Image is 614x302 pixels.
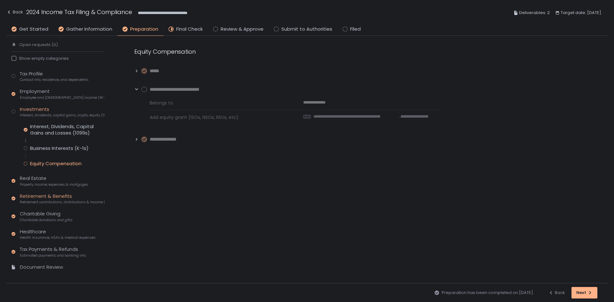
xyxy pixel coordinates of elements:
[19,26,48,33] span: Get Started
[176,26,203,33] span: Final Check
[19,42,58,48] span: Open requests (0)
[30,123,105,136] div: Interest, Dividends, Capital Gains and Losses (1099s)
[20,235,96,240] span: Health insurance, HSAs & medical expenses
[20,95,105,100] span: Employee and [DEMOGRAPHIC_DATA] income (W-2s)
[20,193,105,205] div: Retirement & Benefits
[576,290,593,296] div: Next
[30,160,82,167] div: Equity Compensation
[20,228,96,240] div: Healthcare
[281,26,332,33] span: Submit to Authorities
[548,287,565,298] button: Back
[442,290,533,296] span: Preparation has been completed on [DATE]
[221,26,264,33] span: Review & Approve
[350,26,361,33] span: Filed
[20,182,88,187] span: Property income, expenses & mortgages
[519,9,550,17] span: Deliverables: 2
[20,175,88,187] div: Real Estate
[548,290,565,296] div: Back
[20,246,86,258] div: Tax Payments & Refunds
[134,47,441,56] div: Equity Compensation
[130,26,158,33] span: Preparation
[20,218,73,222] span: Charitable donations and gifts
[66,26,112,33] span: Gather Information
[20,253,86,258] span: Estimated payments and banking info
[150,100,288,106] span: Belongs to
[20,113,105,118] span: Interest, dividends, capital gains, crypto, equity (1099s, K-1s)
[20,70,89,82] div: Tax Profile
[26,8,132,16] h1: 2024 Income Tax Filing & Compliance
[150,114,288,120] span: Add equity grant (ISOs, NSOs, RSUs, etc)
[20,88,105,100] div: Employment
[20,200,105,205] span: Retirement contributions, distributions & income (1099-R, 5498)
[30,145,89,151] div: Business Interests (K-1s)
[20,210,73,222] div: Charitable Giving
[20,106,105,118] div: Investments
[6,8,23,16] div: Back
[6,8,23,18] button: Back
[561,9,601,17] span: Target date: [DATE]
[20,264,63,271] div: Document Review
[20,77,89,82] span: Contact info, residence, and dependents
[571,287,597,298] button: Next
